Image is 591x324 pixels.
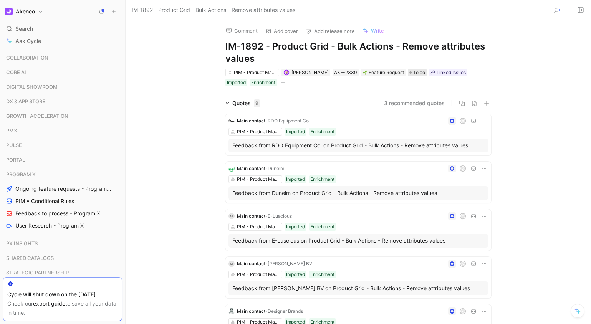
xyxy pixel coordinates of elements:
div: 9 [254,99,260,107]
div: Imported [286,223,305,231]
a: User Research - Program X [3,220,122,231]
span: Main contact [237,308,265,314]
div: Quotes9 [222,99,263,108]
span: CORE AI [6,68,26,76]
div: Enrichment [310,128,334,136]
div: K [460,309,465,314]
div: Cycle will shut down on the [DATE]. [7,290,118,299]
div: PIM - Product Mass Actions (Bulk) [237,271,280,278]
button: Write [359,25,387,36]
span: Write [371,27,384,34]
div: M [228,213,235,219]
div: Enrichment [310,223,334,231]
a: Ongoing feature requests - Program X [3,183,122,195]
div: DIGITAL SHOWROOM [3,81,122,95]
div: Enrichment [310,175,334,183]
div: STRATEGIC PARTNERSHIP [3,267,122,281]
button: Add release note [302,26,358,36]
div: DX & APP STORE [3,96,122,109]
div: Search [3,23,122,35]
div: DX & APP STORE [3,96,122,107]
div: PX INSIGHTS [3,238,122,251]
h1: Akeneo [16,8,35,15]
img: avatar [284,71,288,75]
span: PORTAL [6,156,25,164]
span: Main contact [237,261,265,266]
div: PULSE [3,139,122,153]
div: Check our to save all your data in time. [7,299,118,317]
div: SHARED CATALOGS [3,252,122,266]
span: · Dunelm [265,165,284,171]
span: Ongoing feature requests - Program X [15,185,111,193]
div: Feedback from RDO Equipment Co. on Product Grid - Bulk Actions - Remove attributes values [232,141,484,150]
button: Add cover [262,26,301,36]
span: STRATEGIC PARTNERSHIP [6,269,69,276]
span: PROGRAM X [6,170,36,178]
div: R [460,119,465,124]
div: J [460,166,465,171]
span: Main contact [237,213,265,219]
div: AKE-2330 [334,69,357,76]
div: Feature Request [363,69,404,76]
span: PX INSIGHTS [6,240,38,247]
div: PMX [3,125,122,136]
span: Ask Cycle [15,36,41,46]
div: A [460,261,465,266]
div: GROWTH ACCELERATION [3,110,122,124]
div: Quotes [232,99,260,108]
div: PIM - Product Mass Actions (Bulk) [234,69,277,76]
span: · RDO Equipment Co. [265,118,310,124]
span: Main contact [237,118,265,124]
a: Feedback to process - Program X [3,208,122,219]
div: PORTAL [3,154,122,165]
div: SHARED CATALOGS [3,252,122,264]
div: Feedback from E-Luscious on Product Grid - Bulk Actions - Remove attributes values [232,236,484,245]
div: Imported [286,271,305,278]
div: Imported [227,79,246,86]
span: PMX [6,127,17,134]
span: PULSE [6,141,22,149]
div: 🌱Feature Request [361,69,406,76]
span: · Designer Brands [265,308,303,314]
div: CORE AI [3,66,122,80]
div: PORTAL [3,154,122,168]
div: CORE AI [3,66,122,78]
div: PIM - Product Mass Actions (Bulk) [237,175,280,183]
div: Imported [286,175,305,183]
div: COLLABORATION [3,52,122,66]
div: PROGRAM X [3,169,122,180]
div: Enrichment [310,271,334,278]
div: PX INSIGHTS [3,238,122,249]
button: AkeneoAkeneo [3,6,45,17]
button: Comment [222,25,261,36]
img: logo [228,308,235,314]
span: Main contact [237,165,265,171]
div: STRATEGIC PARTNERSHIP [3,267,122,278]
div: To do [408,69,427,76]
span: DIGITAL SHOWROOM [6,83,58,91]
a: Ask Cycle [3,35,122,47]
span: Search [15,24,33,33]
div: PIM - Product Mass Actions (Bulk) [237,223,280,231]
img: logo [228,165,235,172]
div: Feedback from Dunelm on Product Grid - Bulk Actions - Remove attributes values [232,188,484,198]
span: COLLABORATION [6,54,48,61]
img: Akeneo [5,8,13,15]
span: To do [413,69,425,76]
span: Feedback to process - Program X [15,210,100,217]
span: [PERSON_NAME] [291,69,329,75]
span: PIM • Conditional Rules [15,197,74,205]
div: Enrichment [251,79,275,86]
span: User Research - Program X [15,222,84,230]
div: GROWTH ACCELERATION [3,110,122,122]
div: Imported [286,128,305,136]
div: T [460,214,465,219]
div: M [228,261,235,267]
span: · E-Luscious [265,213,292,219]
div: Feedback from [PERSON_NAME] BV on Product Grid - Bulk Actions - Remove attributes values [232,284,484,293]
span: IM-1892 - Product Grid - Bulk Actions - Remove attributes values [132,5,295,15]
span: · [PERSON_NAME] BV [265,261,312,266]
div: PIM - Product Mass Actions (Bulk) [237,128,280,136]
div: DIGITAL SHOWROOM [3,81,122,93]
div: COLLABORATION [3,52,122,63]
